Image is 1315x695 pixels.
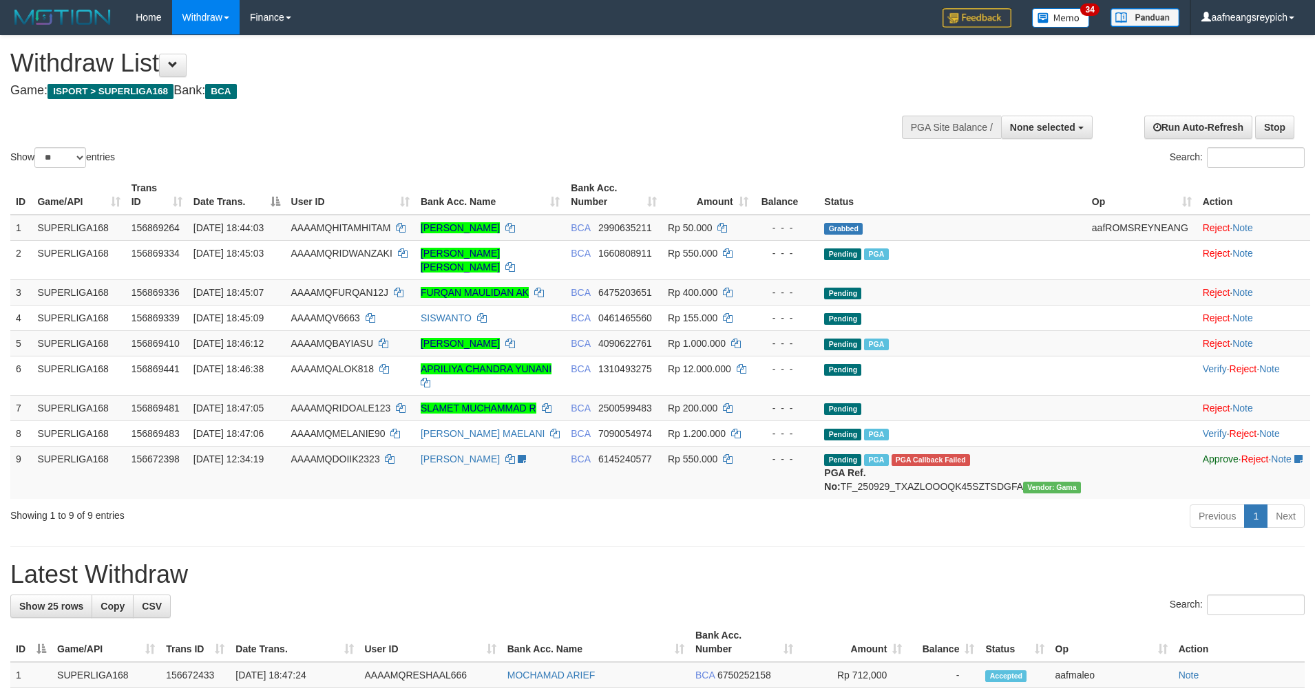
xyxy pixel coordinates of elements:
a: Reject [1241,453,1269,464]
a: Next [1267,504,1305,528]
a: Verify [1203,428,1227,439]
span: BCA [571,248,590,259]
span: Rp 155.000 [668,312,717,323]
span: Marked by aafsoycanthlai [864,339,888,350]
span: Rp 400.000 [668,287,717,298]
span: Copy 7090054974 to clipboard [598,428,652,439]
span: 156869441 [131,363,180,374]
td: SUPERLIGA168 [32,330,125,356]
span: 156869339 [131,312,180,323]
th: Status [819,175,1086,215]
select: Showentries [34,147,86,168]
td: 9 [10,446,32,499]
span: [DATE] 18:44:03 [193,222,264,233]
span: 156869481 [131,403,180,414]
span: 156869334 [131,248,180,259]
td: Rp 712,000 [799,662,907,688]
a: Reject [1230,363,1257,374]
span: BCA [695,670,715,681]
span: AAAAMQBAYIASU [291,338,374,349]
a: 1 [1244,504,1267,528]
div: PGA Site Balance / [902,116,1001,139]
span: 156869410 [131,338,180,349]
th: Amount: activate to sort column ascending [799,623,907,662]
a: Reject [1203,312,1230,323]
div: - - - [759,246,814,260]
a: Note [1232,338,1253,349]
span: CSV [142,601,162,612]
a: APRILIYA CHANDRA YUNANI [421,363,551,374]
span: BCA [571,312,590,323]
td: SUPERLIGA168 [32,395,125,420]
td: SUPERLIGA168 [32,420,125,446]
span: BCA [205,84,236,99]
div: - - - [759,336,814,350]
span: AAAAMQMELANIE90 [291,428,386,439]
span: [DATE] 18:45:03 [193,248,264,259]
span: Copy 4090622761 to clipboard [598,338,652,349]
span: Pending [824,454,861,466]
a: Reject [1203,287,1230,298]
th: Amount: activate to sort column ascending [662,175,754,215]
a: Note [1271,453,1292,464]
span: BCA [571,363,590,374]
img: MOTION_logo.png [10,7,115,28]
span: [DATE] 18:45:09 [193,312,264,323]
td: · [1197,215,1310,241]
div: - - - [759,286,814,299]
th: Action [1197,175,1310,215]
span: [DATE] 18:46:38 [193,363,264,374]
th: Balance [754,175,819,215]
th: Game/API: activate to sort column ascending [52,623,160,662]
img: Button%20Memo.svg [1032,8,1090,28]
td: [DATE] 18:47:24 [230,662,359,688]
td: SUPERLIGA168 [32,279,125,305]
span: AAAAMQALOK818 [291,363,375,374]
span: Marked by aafsoycanthlai [864,454,888,466]
td: · [1197,279,1310,305]
td: 7 [10,395,32,420]
span: BCA [571,453,590,464]
th: Bank Acc. Number: activate to sort column ascending [565,175,662,215]
a: Approve [1203,453,1239,464]
span: BCA [571,428,590,439]
span: Pending [824,364,861,376]
th: Action [1173,623,1305,662]
td: aafmaleo [1050,662,1173,688]
img: Feedback.jpg [943,8,1011,28]
th: User ID: activate to sort column ascending [286,175,415,215]
a: Note [1232,222,1253,233]
a: Copy [92,595,134,618]
span: 156869264 [131,222,180,233]
span: [DATE] 12:34:19 [193,453,264,464]
span: Rp 1.200.000 [668,428,726,439]
span: AAAAMQV6663 [291,312,360,323]
td: AAAAMQRESHAAL666 [359,662,502,688]
span: 156869336 [131,287,180,298]
td: SUPERLIGA168 [32,215,125,241]
span: 156672398 [131,453,180,464]
td: - [907,662,980,688]
span: BCA [571,338,590,349]
a: Reject [1203,403,1230,414]
td: TF_250929_TXAZLOOOQK45SZTSDGFA [819,446,1086,499]
a: Note [1259,363,1280,374]
a: Note [1232,403,1253,414]
span: Copy 2990635211 to clipboard [598,222,652,233]
div: - - - [759,221,814,235]
div: - - - [759,311,814,325]
span: Copy [101,601,125,612]
button: None selected [1001,116,1093,139]
span: Pending [824,429,861,440]
th: Bank Acc. Number: activate to sort column ascending [690,623,799,662]
a: [PERSON_NAME] [PERSON_NAME] [421,248,500,272]
img: panduan.png [1111,8,1179,27]
a: [PERSON_NAME] MAELANI [421,428,545,439]
div: - - - [759,452,814,466]
a: MOCHAMAD ARIEF [507,670,596,681]
th: Op: activate to sort column ascending [1086,175,1197,215]
th: ID [10,175,32,215]
a: Note [1232,287,1253,298]
td: SUPERLIGA168 [32,446,125,499]
a: Stop [1255,116,1294,139]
